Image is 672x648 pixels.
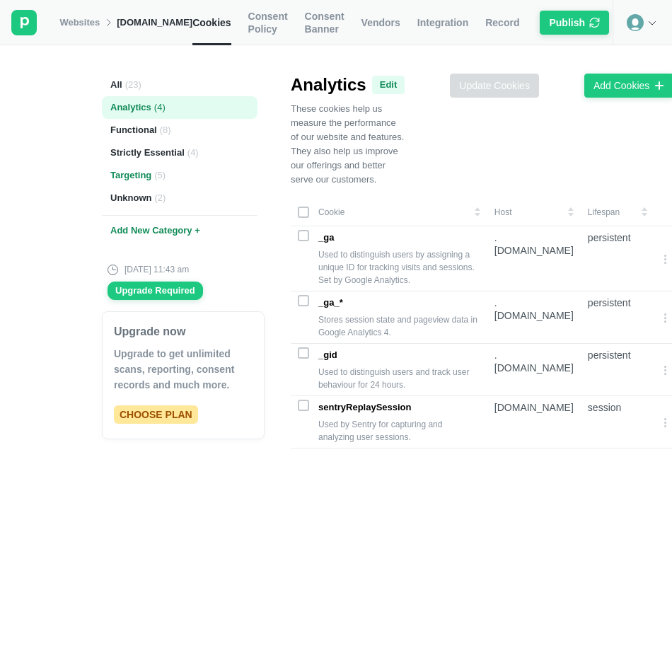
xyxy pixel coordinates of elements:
[102,215,257,246] div: Add New Category +
[298,207,480,218] div: Cookie
[536,7,613,38] div: Sync to publish banner changes to your website.
[291,102,405,187] div: These cookies help us measure the performance of our website and features. They also help us impr...
[59,16,100,29] a: Websites
[372,76,405,94] button: Edit
[588,401,647,414] div: session
[361,16,400,29] span: Vendors
[540,11,609,35] button: Publishicon
[114,346,253,393] div: Upgrade to get unlimited scans, reporting, consent records and much more.
[102,96,257,119] div: Analytics
[318,418,480,444] div: Used by Sentry for capturing and analyzing user sessions.
[108,263,189,276] div: [DATE] 11:43 am
[154,101,166,114] span: ( 4 )
[102,119,257,141] div: Functional
[487,198,581,226] td: Host
[318,296,480,309] div: _ga_*
[117,16,192,29] div: [DOMAIN_NAME]
[291,74,405,96] div: Analytics
[588,231,647,244] div: persistent
[102,187,257,209] div: Unknown
[155,192,166,204] span: ( 2 )
[114,405,198,424] a: CHOOSE PLAN
[160,124,171,137] span: ( 8 )
[102,164,257,187] div: Targeting
[305,10,344,35] span: Consent Banner
[588,349,647,361] div: persistent
[494,401,574,414] div: [DOMAIN_NAME]
[588,296,647,309] div: persistent
[485,16,519,29] span: Record
[494,349,574,374] div: .[DOMAIN_NAME]
[192,16,231,29] span: Cookies
[459,79,530,92] div: Update Cookies
[114,323,185,340] span: Upgrade now
[318,349,480,361] div: _gid
[102,74,257,96] div: All
[581,198,654,226] td: Lifespan
[450,74,539,98] button: Update Cookies
[417,16,468,29] span: Integration
[318,248,480,287] div: Used to distinguish users by assigning a unique ID for tracking visits and sessions. Set by Googl...
[318,366,480,391] div: Used to distinguish users and track user behaviour for 24 hours.
[115,284,195,297] div: Upgrade Required
[125,79,141,91] span: ( 23 )
[102,141,257,164] div: Strictly Essential
[318,401,480,414] div: sentryReplaySession
[154,169,166,182] span: ( 5 )
[187,146,199,159] span: ( 4 )
[108,282,203,300] button: Upgrade Required
[248,10,288,35] span: Consent Policy
[494,231,574,257] div: .[DOMAIN_NAME]
[380,79,398,91] div: Edit
[593,79,649,92] div: Add Cookies
[318,313,480,339] div: Stores session state and pageview data in Google Analytics 4.
[589,16,600,29] img: icon
[494,296,574,322] div: .[DOMAIN_NAME]
[549,16,585,29] div: Publish
[318,231,480,244] div: _ga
